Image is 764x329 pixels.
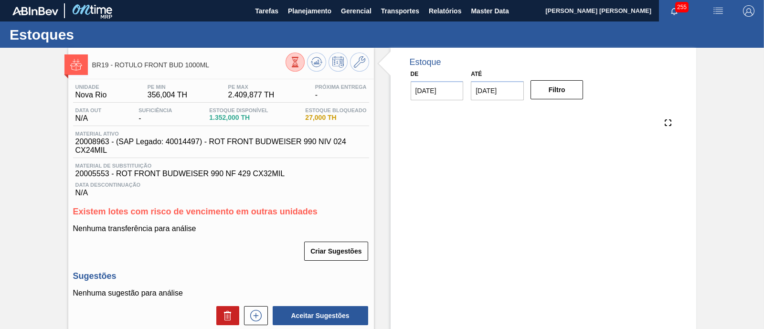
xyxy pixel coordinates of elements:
[75,131,371,137] span: Material ativo
[75,170,367,178] span: 20005553 - ROT FRONT BUDWEISER 990 NF 429 CX32MIL
[255,5,278,17] span: Tarefas
[268,305,369,326] div: Aceitar Sugestões
[286,53,305,72] button: Visão Geral dos Estoques
[659,4,690,18] button: Notificações
[381,5,419,17] span: Transportes
[75,182,367,188] span: Data Descontinuação
[92,62,286,69] span: BR19 - RÓTULO FRONT BUD 1000ML
[228,84,275,90] span: PE MAX
[73,289,369,297] p: Nenhuma sugestão para análise
[212,306,239,325] div: Excluir Sugestões
[471,71,482,77] label: Até
[288,5,331,17] span: Planejamento
[305,107,366,113] span: Estoque Bloqueado
[350,53,369,72] button: Ir ao Master Data / Geral
[75,163,367,169] span: Material de Substituição
[148,91,187,99] span: 356,004 TH
[138,107,172,113] span: Suficiência
[239,306,268,325] div: Nova sugestão
[305,241,369,262] div: Criar Sugestões
[315,84,367,90] span: Próxima Entrega
[73,271,369,281] h3: Sugestões
[73,207,318,216] span: Existem lotes com risco de vencimento em outras unidades
[743,5,754,17] img: Logout
[304,242,368,261] button: Criar Sugestões
[411,81,464,100] input: dd/mm/yyyy
[73,178,369,197] div: N/A
[75,138,371,155] span: 20008963 - (SAP Legado: 40014497) - ROT FRONT BUDWEISER 990 NIV 024 CX24MIL
[411,71,419,77] label: De
[471,5,509,17] span: Master Data
[313,84,369,99] div: -
[12,7,58,15] img: TNhmsLtSVTkK8tSr43FrP2fwEKptu5GPRR3wAAAABJRU5ErkJggg==
[10,29,179,40] h1: Estoques
[209,107,268,113] span: Estoque Disponível
[75,84,107,90] span: Unidade
[712,5,724,17] img: userActions
[329,53,348,72] button: Programar Estoque
[70,59,82,71] img: Ícone
[75,107,102,113] span: Data out
[136,107,174,123] div: -
[75,91,107,99] span: Nova Rio
[73,224,369,233] p: Nenhuma transferência para análise
[209,114,268,121] span: 1.352,000 TH
[429,5,461,17] span: Relatórios
[73,107,104,123] div: N/A
[228,91,275,99] span: 2.409,877 TH
[148,84,187,90] span: PE MIN
[471,81,524,100] input: dd/mm/yyyy
[341,5,371,17] span: Gerencial
[531,80,584,99] button: Filtro
[305,114,366,121] span: 27,000 TH
[675,2,689,12] span: 255
[307,53,326,72] button: Atualizar Gráfico
[410,57,441,67] div: Estoque
[273,306,368,325] button: Aceitar Sugestões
